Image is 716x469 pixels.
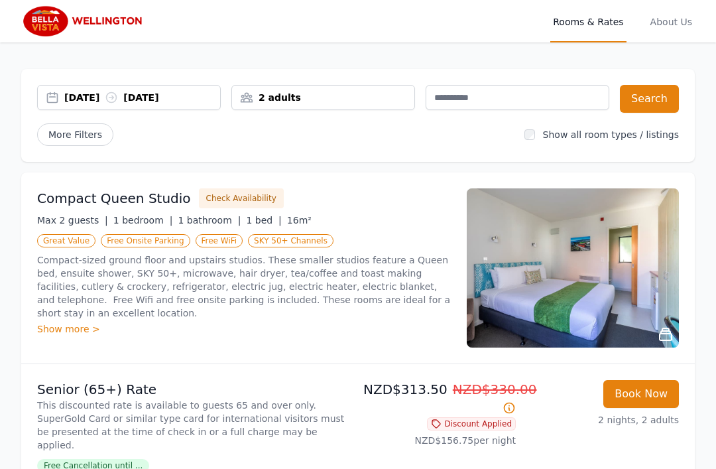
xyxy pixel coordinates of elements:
[620,85,679,113] button: Search
[37,123,113,146] span: More Filters
[453,381,537,397] span: NZD$330.00
[427,417,516,431] span: Discount Applied
[363,380,516,417] p: NZD$313.50
[363,434,516,447] p: NZD$156.75 per night
[37,215,108,226] span: Max 2 guests |
[37,322,451,336] div: Show more >
[232,91,414,104] div: 2 adults
[37,380,353,399] p: Senior (65+) Rate
[101,234,190,247] span: Free Onsite Parking
[196,234,243,247] span: Free WiFi
[246,215,281,226] span: 1 bed |
[287,215,312,226] span: 16m²
[603,380,679,408] button: Book Now
[248,234,333,247] span: SKY 50+ Channels
[113,215,173,226] span: 1 bedroom |
[37,399,353,452] p: This discounted rate is available to guests 65 and over only. SuperGold Card or similar type card...
[37,189,191,208] h3: Compact Queen Studio
[543,129,679,140] label: Show all room types / listings
[64,91,220,104] div: [DATE] [DATE]
[526,413,679,427] p: 2 nights, 2 adults
[178,215,241,226] span: 1 bathroom |
[37,253,451,320] p: Compact-sized ground floor and upstairs studios. These smaller studios feature a Queen bed, ensui...
[21,5,149,37] img: Bella Vista Wellington
[37,234,95,247] span: Great Value
[199,188,284,208] button: Check Availability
